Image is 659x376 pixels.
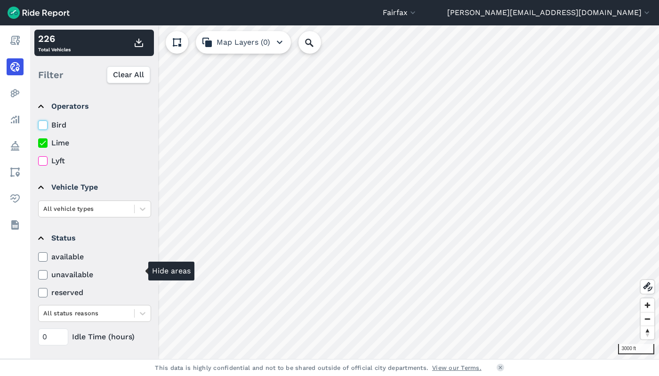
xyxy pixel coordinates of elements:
div: 226 [38,32,71,46]
button: Zoom in [641,298,654,312]
button: Fairfax [383,7,418,18]
a: Policy [7,137,24,154]
div: Total Vehicles [38,32,71,54]
button: Reset bearing to north [641,326,654,339]
summary: Vehicle Type [38,174,150,200]
a: Analyze [7,111,24,128]
label: Bird [38,120,151,131]
button: [PERSON_NAME][EMAIL_ADDRESS][DOMAIN_NAME] [447,7,651,18]
summary: Status [38,225,150,251]
div: Filter [34,60,154,89]
summary: Operators [38,93,150,120]
button: Zoom out [641,312,654,326]
span: Clear All [113,69,144,80]
a: Heatmaps [7,85,24,102]
div: 3000 ft [618,344,654,354]
div: Idle Time (hours) [38,328,151,345]
label: Lime [38,137,151,149]
input: Search Location or Vehicles [298,31,336,54]
label: reserved [38,287,151,298]
label: Lyft [38,155,151,167]
a: View our Terms. [432,363,482,372]
img: Ride Report [8,7,70,19]
label: available [38,251,151,263]
button: Clear All [107,66,150,83]
a: Datasets [7,216,24,233]
canvas: Map [30,25,659,359]
a: Realtime [7,58,24,75]
a: Areas [7,164,24,181]
a: Report [7,32,24,49]
a: Health [7,190,24,207]
label: unavailable [38,269,151,280]
button: Map Layers (0) [196,31,291,54]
